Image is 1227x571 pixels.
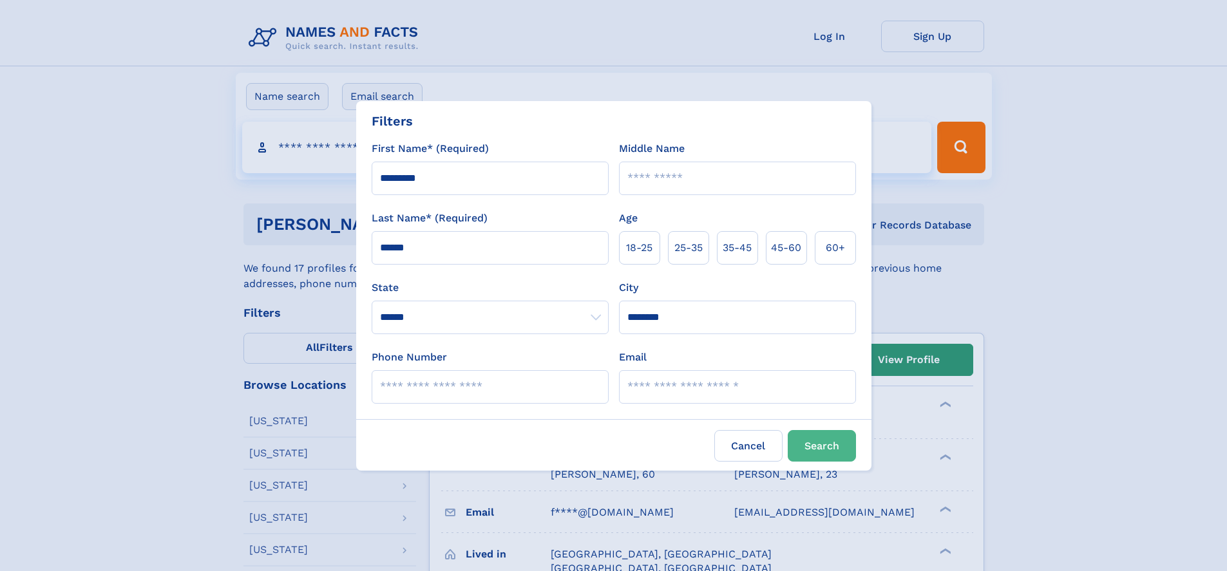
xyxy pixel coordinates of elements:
[372,280,609,295] label: State
[674,240,703,256] span: 25‑35
[372,141,489,156] label: First Name* (Required)
[771,240,801,256] span: 45‑60
[619,280,638,295] label: City
[826,240,845,256] span: 60+
[619,211,638,226] label: Age
[372,350,447,365] label: Phone Number
[372,211,488,226] label: Last Name* (Required)
[788,430,856,462] button: Search
[723,240,752,256] span: 35‑45
[372,111,413,131] div: Filters
[619,350,647,365] label: Email
[714,430,783,462] label: Cancel
[619,141,685,156] label: Middle Name
[626,240,652,256] span: 18‑25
